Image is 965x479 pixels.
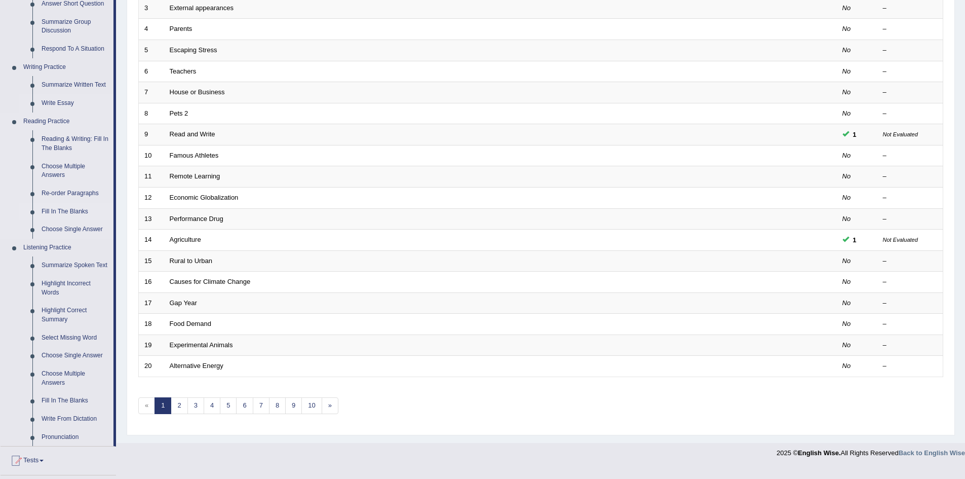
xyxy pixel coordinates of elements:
[139,187,164,208] td: 12
[883,214,938,224] div: –
[842,4,851,12] em: No
[139,145,164,166] td: 10
[842,67,851,75] em: No
[204,397,220,414] a: 4
[883,151,938,161] div: –
[883,24,938,34] div: –
[170,25,192,32] a: Parents
[170,46,217,54] a: Escaping Stress
[883,193,938,203] div: –
[170,278,251,285] a: Causes for Climate Change
[139,61,164,82] td: 6
[170,109,188,117] a: Pets 2
[37,256,113,275] a: Summarize Spoken Text
[138,397,155,414] span: «
[139,82,164,103] td: 7
[37,329,113,347] a: Select Missing Word
[883,46,938,55] div: –
[139,19,164,40] td: 4
[842,341,851,349] em: No
[849,235,861,245] span: You can still take this question
[883,319,938,329] div: –
[883,341,938,350] div: –
[139,250,164,272] td: 15
[170,152,219,159] a: Famous Athletes
[253,397,269,414] a: 7
[139,40,164,61] td: 5
[19,58,113,77] a: Writing Practice
[139,272,164,293] td: 16
[883,131,918,137] small: Not Evaluated
[842,46,851,54] em: No
[170,215,223,223] a: Performance Drug
[842,320,851,327] em: No
[37,365,113,392] a: Choose Multiple Answers
[842,362,851,370] em: No
[37,302,113,328] a: Highlight Correct Summary
[19,113,113,131] a: Reading Practice
[883,299,938,308] div: –
[883,4,938,13] div: –
[37,94,113,113] a: Write Essay
[170,362,223,370] a: Alternative Energy
[883,172,938,181] div: –
[37,158,113,185] a: Choose Multiple Answers
[899,449,965,457] a: Back to English Wise
[170,172,220,180] a: Remote Learning
[883,88,938,97] div: –
[842,88,851,96] em: No
[139,208,164,230] td: 13
[187,397,204,414] a: 3
[37,275,113,302] a: Highlight Incorrect Words
[883,109,938,119] div: –
[301,397,322,414] a: 10
[139,292,164,314] td: 17
[139,314,164,335] td: 18
[155,397,171,414] a: 1
[269,397,286,414] a: 8
[139,335,164,356] td: 19
[322,397,338,414] a: »
[842,25,851,32] em: No
[170,67,197,75] a: Teachers
[842,215,851,223] em: No
[37,76,113,94] a: Summarize Written Text
[842,278,851,285] em: No
[170,257,213,265] a: Rural to Urban
[849,129,861,140] span: You can still take this question
[139,124,164,145] td: 9
[883,277,938,287] div: –
[883,67,938,77] div: –
[842,299,851,307] em: No
[37,410,113,428] a: Write From Dictation
[883,237,918,243] small: Not Evaluated
[170,320,211,327] a: Food Demand
[842,257,851,265] em: No
[139,230,164,251] td: 14
[37,392,113,410] a: Fill In The Blanks
[37,347,113,365] a: Choose Single Answer
[170,194,239,201] a: Economic Globalization
[37,130,113,157] a: Reading & Writing: Fill In The Blanks
[37,428,113,447] a: Pronunciation
[170,4,234,12] a: External appearances
[171,397,187,414] a: 2
[777,443,965,458] div: 2025 © All Rights Reserved
[883,361,938,371] div: –
[139,356,164,377] td: 20
[170,88,225,96] a: House or Business
[139,103,164,124] td: 8
[236,397,253,414] a: 6
[139,166,164,188] td: 11
[842,109,851,117] em: No
[37,40,113,58] a: Respond To A Situation
[170,236,201,243] a: Agriculture
[170,130,215,138] a: Read and Write
[37,220,113,239] a: Choose Single Answer
[842,194,851,201] em: No
[220,397,237,414] a: 5
[842,172,851,180] em: No
[37,203,113,221] a: Fill In The Blanks
[798,449,840,457] strong: English Wise.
